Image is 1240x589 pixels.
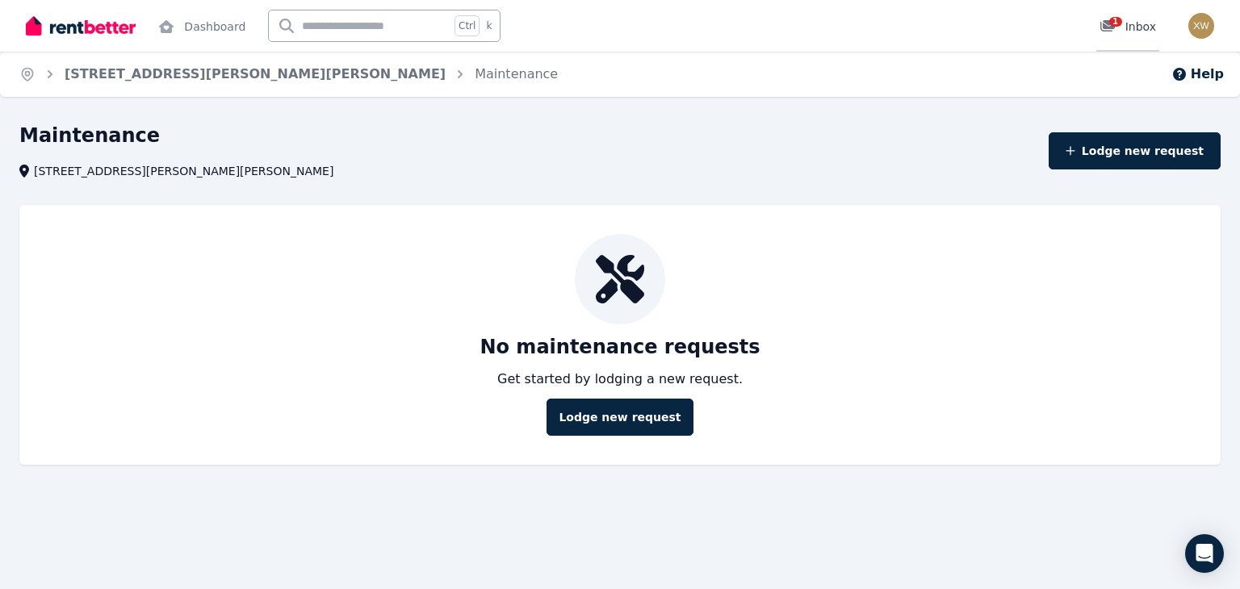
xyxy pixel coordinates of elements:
[1185,534,1224,573] div: Open Intercom Messenger
[547,399,693,436] button: Lodge new request
[486,19,492,32] span: k
[1100,19,1156,35] div: Inbox
[1109,17,1122,27] span: 1
[1171,65,1224,84] button: Help
[34,163,333,179] span: [STREET_ADDRESS][PERSON_NAME][PERSON_NAME]
[480,334,760,360] p: No maintenance requests
[497,370,743,389] p: Get started by lodging a new request.
[455,15,480,36] span: Ctrl
[1049,132,1221,169] button: Lodge new request
[26,14,136,38] img: RentBetter
[19,123,160,148] h1: Maintenance
[475,66,558,81] a: Maintenance
[65,66,446,81] a: [STREET_ADDRESS][PERSON_NAME][PERSON_NAME]
[1188,13,1214,39] img: William Rich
